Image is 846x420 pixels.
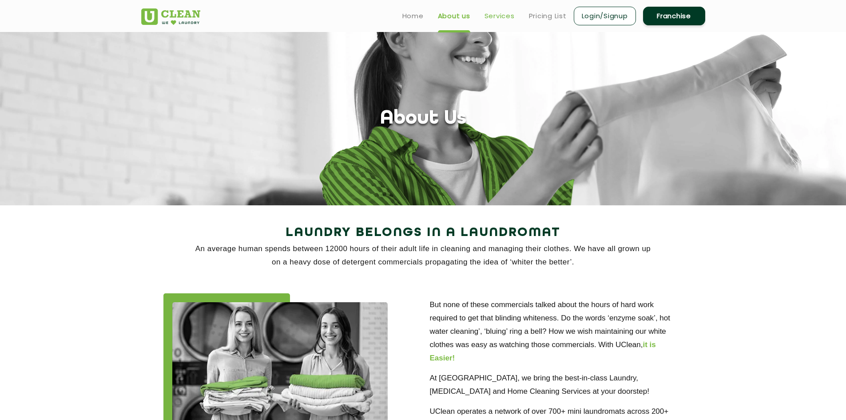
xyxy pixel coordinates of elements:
[430,372,683,398] p: At [GEOGRAPHIC_DATA], we bring the best-in-class Laundry, [MEDICAL_DATA] and Home Cleaning Servic...
[529,11,567,21] a: Pricing List
[402,11,424,21] a: Home
[574,7,636,25] a: Login/Signup
[430,298,683,365] p: But none of these commercials talked about the hours of hard work required to get that blinding w...
[438,11,470,21] a: About us
[380,108,466,130] h1: About Us
[485,11,515,21] a: Services
[141,222,705,244] h2: Laundry Belongs in a Laundromat
[141,242,705,269] p: An average human spends between 12000 hours of their adult life in cleaning and managing their cl...
[643,7,705,25] a: Franchise
[141,8,200,25] img: UClean Laundry and Dry Cleaning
